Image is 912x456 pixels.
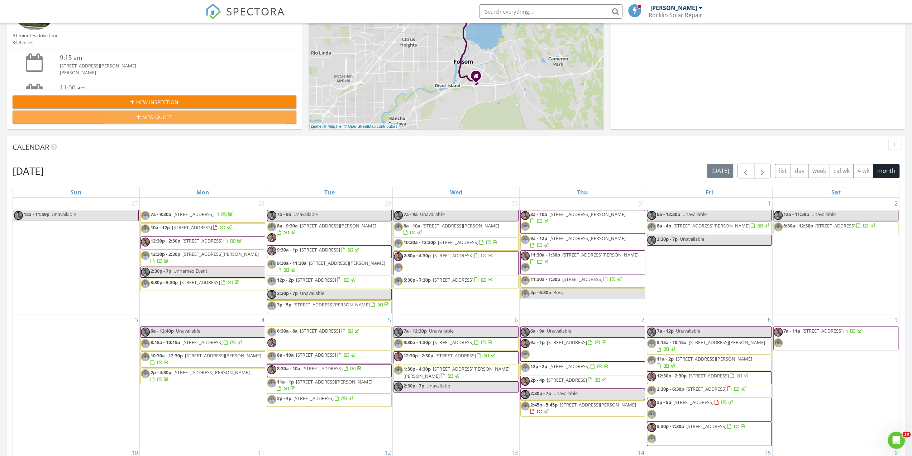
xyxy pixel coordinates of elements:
[394,382,403,391] img: steve.jpg
[141,268,150,277] img: steve.jpg
[139,314,266,447] td: Go to August 4, 2025
[530,339,545,345] span: 9a - 1p
[893,314,899,326] a: Go to August 9, 2025
[774,222,783,231] img: erin_clark_work_picture.jpg
[521,390,530,399] img: steve.jpg
[404,366,509,379] span: [STREET_ADDRESS][PERSON_NAME][PERSON_NAME]
[277,246,360,253] a: 9:30a - 1p [STREET_ADDRESS]
[754,164,771,178] button: Next month
[783,222,876,229] a: 8:30a - 12:30p [STREET_ADDRESS]
[815,222,855,229] span: [STREET_ADDRESS]
[176,328,200,334] span: Unavailable
[151,251,180,257] span: 12:30p - 2:30p
[404,211,418,217] span: 7a - 9a
[811,211,836,217] span: Unavailable
[267,326,392,350] a: 6:30a - 8a [STREET_ADDRESS]
[657,222,671,229] span: 8a - 4p
[277,328,298,334] span: 6:30a - 8a
[657,386,747,392] a: 2:30p - 6:30p [STREET_ADDRESS]
[140,210,265,223] a: 7a - 9:30a [STREET_ADDRESS]
[657,328,674,334] span: 7a - 12p
[647,372,656,381] img: steve.jpg
[393,251,518,275] a: 2:30p - 4:30p [STREET_ADDRESS]
[267,365,276,374] img: steve.jpg
[260,314,266,326] a: Go to August 4, 2025
[139,198,266,314] td: Go to July 28, 2025
[182,339,223,345] span: [STREET_ADDRESS]
[433,339,473,345] span: [STREET_ADDRESS]
[182,251,259,257] span: [STREET_ADDRESS][PERSON_NAME]
[300,290,324,296] span: Unavailable
[180,279,220,286] span: [STREET_ADDRESS]
[267,246,276,255] img: steve.jpg
[393,276,518,288] a: 5:30p - 7:30p [STREET_ADDRESS]
[266,198,393,314] td: Go to July 29, 2025
[296,379,372,385] span: [STREET_ADDRESS][PERSON_NAME]
[686,386,726,392] span: [STREET_ADDRESS]
[277,365,300,372] span: 8:30a - 10a
[393,238,518,251] a: 10:30a - 12:30p [STREET_ADDRESS]
[657,356,674,362] span: 11a - 2p
[151,339,243,345] a: 8:15a - 10:15a [STREET_ADDRESS]
[530,211,626,224] a: 8a - 10a [STREET_ADDRESS][PERSON_NAME]
[521,339,530,348] img: steve.jpg
[142,113,172,121] span: New Quote
[151,251,259,264] a: 12:30p - 2:30p [STREET_ADDRESS][PERSON_NAME]
[802,328,842,334] span: [STREET_ADDRESS]
[277,301,390,308] a: 3p - 5p [STREET_ADDRESS][PERSON_NAME]
[853,164,873,178] button: 4 wk
[151,224,233,231] a: 10a - 12p [STREET_ADDRESS]
[521,222,530,231] img: erin_clark_work_picture.jpg
[547,377,587,383] span: [STREET_ADDRESS]
[393,351,518,364] a: 12:30p - 2:30p [STREET_ADDRESS]
[640,314,646,326] a: Go to August 7, 2025
[394,366,403,375] img: erin_clark_work_picture.jpg
[404,339,493,345] a: 9:30a - 1:30p [STREET_ADDRESS]
[404,382,424,389] span: 2:30p - 7p
[141,211,150,220] img: erin_clark_work_picture.jpg
[267,352,276,361] img: erin_clark_work_picture.jpg
[13,314,139,447] td: Go to August 3, 2025
[783,328,800,334] span: 7a - 11a
[479,4,622,19] input: Search everything...
[393,198,519,314] td: Go to July 30, 2025
[277,352,294,358] span: 8a - 10a
[393,365,518,381] a: 1:30p - 4:30p [STREET_ADDRESS][PERSON_NAME][PERSON_NAME]
[140,236,265,249] a: 12:30p - 2:30p [STREET_ADDRESS]
[689,339,765,345] span: [STREET_ADDRESS][PERSON_NAME]
[323,187,336,197] a: Tuesday
[774,338,783,347] img: erin_clark_work_picture.jpg
[429,328,453,334] span: Unavailable
[774,211,783,220] img: steve.jpg
[549,363,589,370] span: [STREET_ADDRESS]
[636,198,646,209] a: Go to July 31, 2025
[141,238,150,246] img: steve.jpg
[676,356,752,362] span: [STREET_ADDRESS][PERSON_NAME]
[267,277,276,286] img: erin_clark_work_picture.jpg
[647,371,772,384] a: 12:30p - 2:30p [STREET_ADDRESS]
[530,251,560,258] span: 11:30a - 1:30p
[519,198,646,314] td: Go to July 31, 2025
[530,363,610,370] a: 12p - 2p [STREET_ADDRESS]
[647,339,656,348] img: erin_clark_work_picture.jpg
[267,276,392,288] a: 12p - 2p [STREET_ADDRESS]
[309,123,399,130] div: |
[766,314,772,326] a: Go to August 8, 2025
[195,187,211,197] a: Monday
[530,235,626,248] a: 9a - 12p [STREET_ADDRESS][PERSON_NAME]
[277,379,294,385] span: 11a - 1p
[783,328,863,334] a: 7a - 11a [STREET_ADDRESS]
[404,277,431,283] span: 5:30p - 7:30p
[657,222,770,229] a: 8a - 4p [STREET_ADDRESS][PERSON_NAME]
[172,224,212,231] span: [STREET_ADDRESS]
[774,328,783,337] img: steve.jpg
[404,252,493,259] a: 2:30p - 4:30p [STREET_ADDRESS]
[647,222,656,231] img: erin_clark_work_picture.jpg
[267,260,276,269] img: erin_clark_work_picture.jpg
[521,263,530,272] img: erin_clark_work_picture.jpg
[141,339,150,348] img: erin_clark_work_picture.jpg
[435,352,476,359] span: [STREET_ADDRESS]
[647,386,656,395] img: erin_clark_work_picture.jpg
[404,222,499,236] a: 8a - 10a [STREET_ADDRESS][PERSON_NAME]
[130,198,139,209] a: Go to July 27, 2025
